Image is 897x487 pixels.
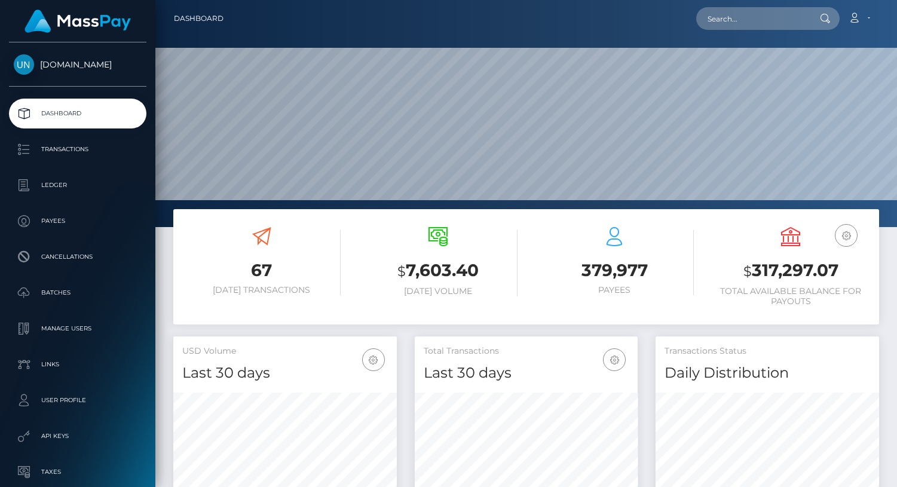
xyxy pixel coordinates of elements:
[9,385,146,415] a: User Profile
[14,54,34,75] img: Unlockt.me
[14,284,142,302] p: Batches
[696,7,809,30] input: Search...
[665,363,870,384] h4: Daily Distribution
[9,99,146,128] a: Dashboard
[182,345,388,357] h5: USD Volume
[14,212,142,230] p: Payees
[9,457,146,487] a: Taxes
[712,259,870,283] h3: 317,297.07
[14,356,142,373] p: Links
[9,206,146,236] a: Payees
[712,286,870,307] h6: Total Available Balance for Payouts
[397,263,406,280] small: $
[9,59,146,70] span: [DOMAIN_NAME]
[424,363,629,384] h4: Last 30 days
[359,286,517,296] h6: [DATE] Volume
[535,285,694,295] h6: Payees
[174,6,224,31] a: Dashboard
[9,350,146,379] a: Links
[182,285,341,295] h6: [DATE] Transactions
[14,427,142,445] p: API Keys
[14,140,142,158] p: Transactions
[14,391,142,409] p: User Profile
[14,176,142,194] p: Ledger
[25,10,131,33] img: MassPay Logo
[9,242,146,272] a: Cancellations
[14,248,142,266] p: Cancellations
[9,170,146,200] a: Ledger
[9,278,146,308] a: Batches
[14,105,142,122] p: Dashboard
[14,320,142,338] p: Manage Users
[9,314,146,344] a: Manage Users
[359,259,517,283] h3: 7,603.40
[182,363,388,384] h4: Last 30 days
[14,463,142,481] p: Taxes
[9,134,146,164] a: Transactions
[665,345,870,357] h5: Transactions Status
[743,263,752,280] small: $
[182,259,341,282] h3: 67
[535,259,694,282] h3: 379,977
[9,421,146,451] a: API Keys
[424,345,629,357] h5: Total Transactions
